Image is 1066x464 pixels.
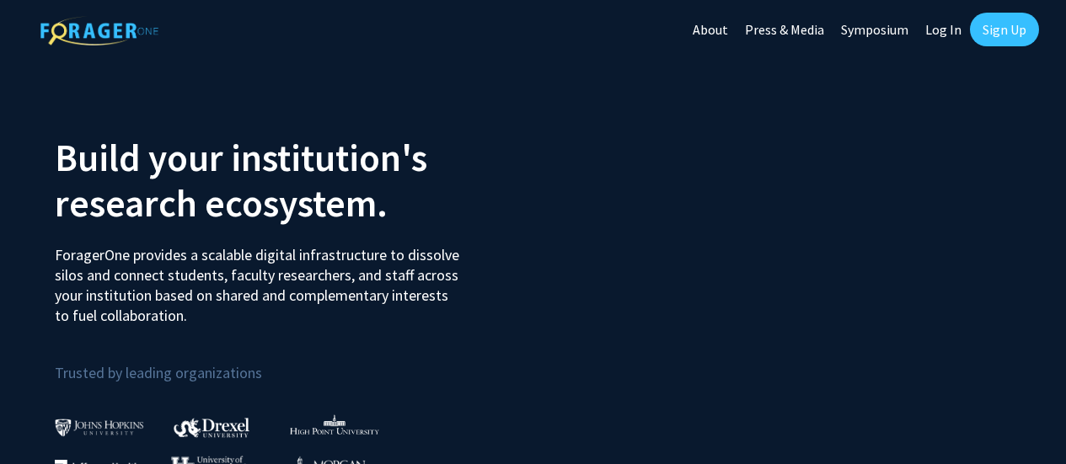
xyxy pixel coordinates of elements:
img: Johns Hopkins University [55,419,144,436]
a: Sign Up [970,13,1039,46]
p: ForagerOne provides a scalable digital infrastructure to dissolve silos and connect students, fac... [55,232,464,326]
img: High Point University [290,414,379,435]
img: ForagerOne Logo [40,16,158,45]
h2: Build your institution's research ecosystem. [55,135,521,226]
p: Trusted by leading organizations [55,339,521,386]
img: Drexel University [174,418,249,437]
